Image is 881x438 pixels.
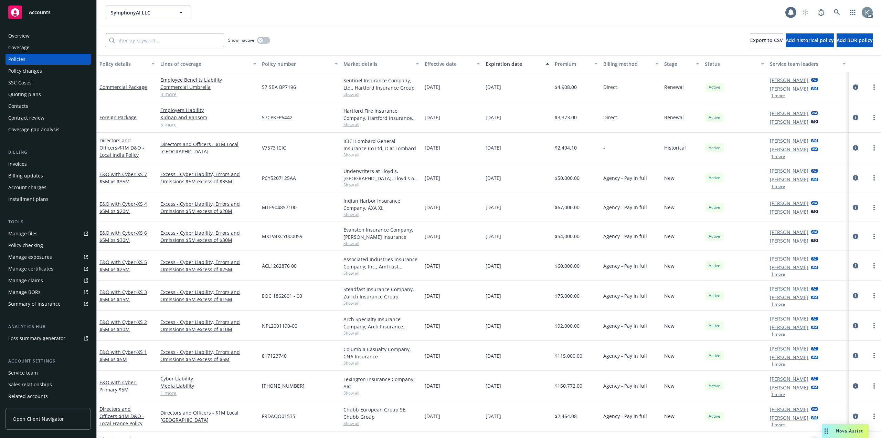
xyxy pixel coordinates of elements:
[8,170,43,181] div: Billing updates
[664,262,675,269] span: New
[870,352,878,360] a: more
[851,144,860,152] a: circleInformation
[851,262,860,270] a: circleInformation
[601,55,661,72] button: Billing method
[160,83,256,91] a: Commercial Umbrella
[8,252,52,263] div: Manage exposures
[343,316,419,330] div: Arch Specialty Insurance Company, Arch Insurance Company
[259,55,340,72] button: Policy number
[425,144,440,151] span: [DATE]
[343,406,419,420] div: Chubb European Group SE, Chubb Group
[343,77,419,91] div: Sentinel Insurance Company, Ltd., Hartford Insurance Group
[664,322,675,329] span: New
[160,76,256,83] a: Employee Benefits Liability
[851,83,860,91] a: circleInformation
[555,83,577,91] span: $4,908.00
[8,228,38,239] div: Manage files
[262,60,330,68] div: Policy number
[771,362,785,366] button: 1 more
[99,114,137,121] a: Foreign Package
[343,286,419,300] div: Steadfast Insurance Company, Zurich Insurance Group
[6,112,91,123] a: Contract review
[29,10,51,15] span: Accounts
[341,55,422,72] button: Market details
[343,182,419,188] span: Show all
[771,154,785,159] button: 1 more
[8,124,60,135] div: Coverage gap analysis
[8,159,27,170] div: Invoices
[486,144,501,151] span: [DATE]
[771,332,785,336] button: 1 more
[836,428,863,434] span: Nova Assist
[770,384,808,391] a: [PERSON_NAME]
[6,252,91,263] a: Manage exposures
[262,382,305,389] span: [PHONE_NUMBER]
[851,113,860,122] a: circleInformation
[603,233,647,240] span: Agency - Pay in full
[555,412,577,420] span: $2,464.08
[708,175,721,181] span: Active
[770,228,808,236] a: [PERSON_NAME]
[750,37,783,43] span: Export to CSV
[99,406,144,427] a: Directors and Officers
[661,55,702,72] button: Stage
[6,30,91,41] a: Overview
[8,89,41,100] div: Quoting plans
[6,149,91,156] div: Billing
[603,322,647,329] span: Agency - Pay in full
[705,60,757,68] div: Status
[160,382,256,389] a: Media Liability
[105,33,224,47] input: Filter by keyword...
[425,262,440,269] span: [DATE]
[708,353,721,359] span: Active
[99,319,147,333] a: E&O with Cyber
[158,55,259,72] button: Lines of coverage
[99,171,147,185] a: E&O with Cyber
[8,194,49,205] div: Installment plans
[6,358,91,365] div: Account settings
[555,382,582,389] span: $150,772.00
[160,258,256,273] a: Excess - Cyber Liability, Errors and Omissions $5M excess of $25M
[111,9,170,16] span: SymphonyAI LLC
[99,289,147,303] a: E&O with Cyber
[160,60,249,68] div: Lines of coverage
[486,60,542,68] div: Expiration date
[770,414,808,421] a: [PERSON_NAME]
[771,302,785,306] button: 1 more
[105,6,191,19] button: SymphonyAI LLC
[770,285,808,292] a: [PERSON_NAME]
[99,201,147,214] span: - XS 4 $5M xs $20M
[343,91,419,97] span: Show all
[851,412,860,420] a: circleInformation
[343,360,419,366] span: Show all
[603,60,651,68] div: Billing method
[343,226,419,241] div: Evanston Insurance Company, [PERSON_NAME] Insurance
[771,423,785,427] button: 1 more
[160,389,256,397] a: 1 more
[99,201,147,214] a: E&O with Cyber
[6,333,91,344] a: Loss summary generator
[771,184,785,189] button: 1 more
[343,60,412,68] div: Market details
[160,171,256,185] a: Excess - Cyber Liability, Errors and Omissions $5M excess of $35M
[99,137,144,158] a: Directors and Officers
[770,354,808,361] a: [PERSON_NAME]
[262,262,297,269] span: ACL1262876 00
[425,233,440,240] span: [DATE]
[6,240,91,251] a: Policy checking
[822,424,830,438] div: Drag to move
[851,352,860,360] a: circleInformation
[8,182,46,193] div: Account charges
[8,367,38,378] div: Service team
[664,412,675,420] span: New
[343,390,419,396] span: Show all
[343,137,419,152] div: ICICI Lombard General Insurance Co Ltd, ICIC Lombard
[770,118,808,125] a: [PERSON_NAME]
[160,409,256,424] a: Directors and Officers - $1M Local [GEOGRAPHIC_DATA]
[870,144,878,152] a: more
[6,42,91,53] a: Coverage
[8,65,42,77] div: Policy changes
[770,345,808,352] a: [PERSON_NAME]
[708,323,721,329] span: Active
[343,122,419,128] span: Show all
